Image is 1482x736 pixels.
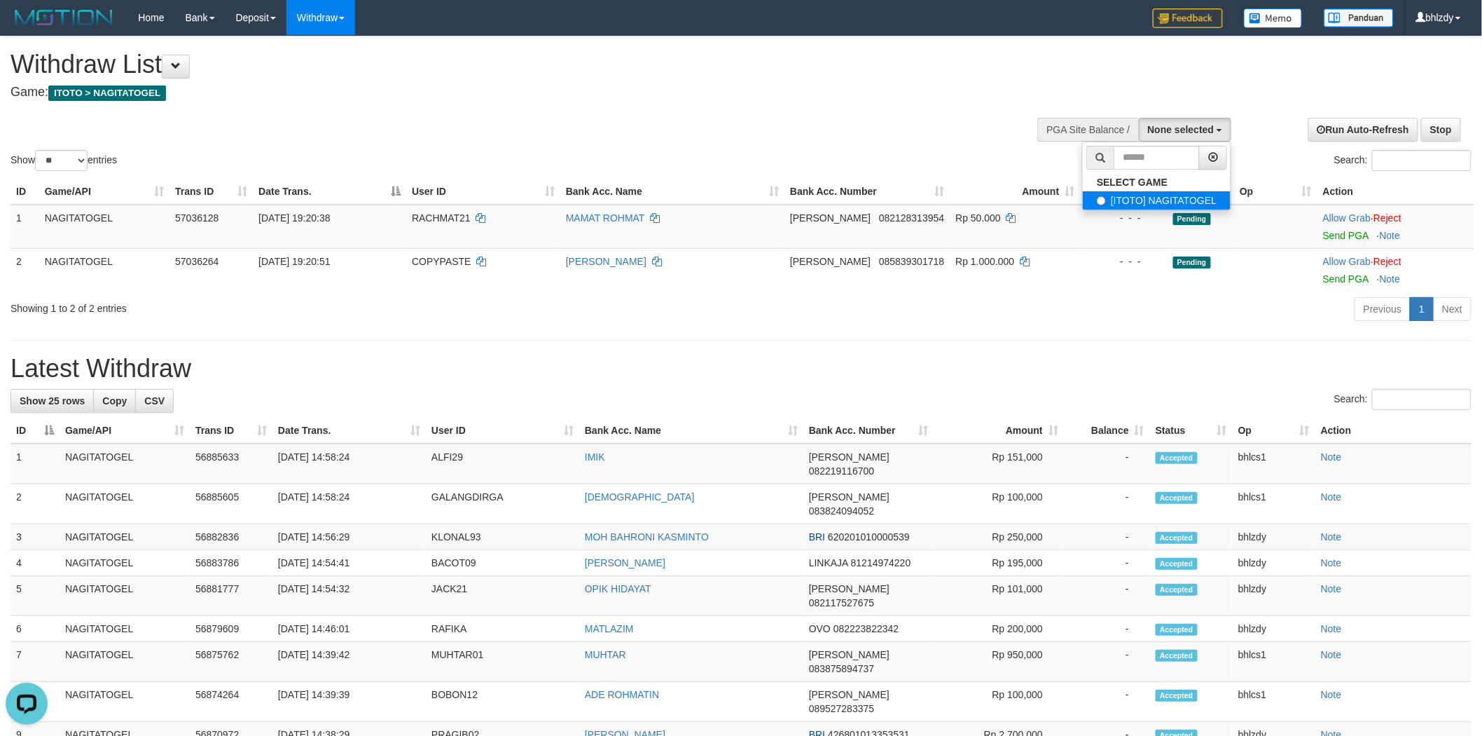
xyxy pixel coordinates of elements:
[934,616,1064,642] td: Rp 200,000
[60,616,190,642] td: NAGITATOGEL
[934,576,1064,616] td: Rp 101,000
[60,418,190,444] th: Game/API: activate to sort column ascending
[11,355,1471,383] h1: Latest Withdraw
[1234,179,1317,205] th: Op: activate to sort column ascending
[190,550,272,576] td: 56883786
[585,557,665,568] a: [PERSON_NAME]
[60,524,190,550] td: NAGITATOGEL
[11,296,607,315] div: Showing 1 to 2 of 2 entries
[1373,212,1401,224] a: Reject
[955,256,1014,267] span: Rp 1.000.000
[11,50,974,79] h1: Withdraw List
[175,256,219,267] span: 57036264
[1324,8,1394,27] img: panduan.png
[426,576,579,616] td: JACK21
[190,484,272,524] td: 56885605
[566,256,646,267] a: [PERSON_NAME]
[1156,558,1198,570] span: Accepted
[1244,8,1303,28] img: Button%20Memo.svg
[190,616,272,642] td: 56879609
[1150,418,1233,444] th: Status: activate to sort column ascending
[35,150,88,171] select: Showentries
[809,703,874,714] span: Copy 089527283375 to clipboard
[1233,418,1315,444] th: Op: activate to sort column ascending
[253,179,406,205] th: Date Trans.: activate to sort column descending
[1317,179,1474,205] th: Action
[1321,649,1342,660] a: Note
[11,418,60,444] th: ID: activate to sort column descending
[1156,532,1198,544] span: Accepted
[809,597,874,608] span: Copy 082117527675 to clipboard
[11,389,94,413] a: Show 25 rows
[1148,124,1214,135] span: None selected
[809,531,825,543] span: BRI
[1323,212,1373,224] span: ·
[11,7,117,28] img: MOTION_logo.png
[809,465,874,477] span: Copy 082219116700 to clipboard
[272,550,426,576] td: [DATE] 14:54:41
[585,689,659,700] a: ADE ROHMATIN
[1334,150,1471,171] label: Search:
[879,212,944,224] span: Copy 082128313954 to clipboard
[190,576,272,616] td: 56881777
[566,212,645,224] a: MAMAT ROHMAT
[1323,273,1369,285] a: Send PGA
[60,550,190,576] td: NAGITATOGEL
[879,256,944,267] span: Copy 085839301718 to clipboard
[809,689,889,700] span: [PERSON_NAME]
[1156,650,1198,662] span: Accepted
[809,623,831,634] span: OVO
[272,444,426,484] td: [DATE] 14:58:24
[809,663,874,674] span: Copy 083875894737 to clipboard
[1323,256,1373,267] span: ·
[1156,624,1198,636] span: Accepted
[833,623,899,634] span: Copy 082223822342 to clipboard
[11,205,39,249] td: 1
[60,642,190,682] td: NAGITATOGEL
[950,179,1080,205] th: Amount: activate to sort column ascending
[1321,557,1342,568] a: Note
[190,418,272,444] th: Trans ID: activate to sort column ascending
[1064,576,1150,616] td: -
[39,248,169,292] td: NAGITATOGEL
[6,6,48,48] button: Open LiveChat chat widget
[809,491,889,503] span: [PERSON_NAME]
[426,484,579,524] td: GALANGDIRGA
[1233,524,1315,550] td: bhlzdy
[585,623,634,634] a: MATLAZIM
[1233,576,1315,616] td: bhlzdy
[1334,389,1471,410] label: Search:
[1321,689,1342,700] a: Note
[1233,682,1315,722] td: bhlcs1
[1433,297,1471,321] a: Next
[1323,212,1371,224] a: Allow Grab
[1321,623,1342,634] a: Note
[39,205,169,249] td: NAGITATOGEL
[1173,257,1211,268] span: Pending
[426,616,579,642] td: RAFIKA
[11,524,60,550] td: 3
[585,531,709,543] a: MOH BAHRONI KASMINTO
[1064,524,1150,550] td: -
[60,484,190,524] td: NAGITATOGEL
[585,583,651,594] a: OPIK HIDAYAT
[144,395,165,407] span: CSV
[60,444,190,484] td: NAGITATOGEL
[809,505,874,517] span: Copy 083824094052 to clipboard
[102,395,127,407] span: Copy
[11,642,60,682] td: 7
[190,524,272,550] td: 56882836
[1064,484,1150,524] td: -
[60,576,190,616] td: NAGITATOGEL
[258,256,330,267] span: [DATE] 19:20:51
[1233,642,1315,682] td: bhlcs1
[272,484,426,524] td: [DATE] 14:58:24
[934,642,1064,682] td: Rp 950,000
[190,642,272,682] td: 56875762
[934,524,1064,550] td: Rp 250,000
[1139,118,1232,142] button: None selected
[1086,211,1162,225] div: - - -
[809,451,889,463] span: [PERSON_NAME]
[934,484,1064,524] td: Rp 100,000
[426,682,579,722] td: BOBON12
